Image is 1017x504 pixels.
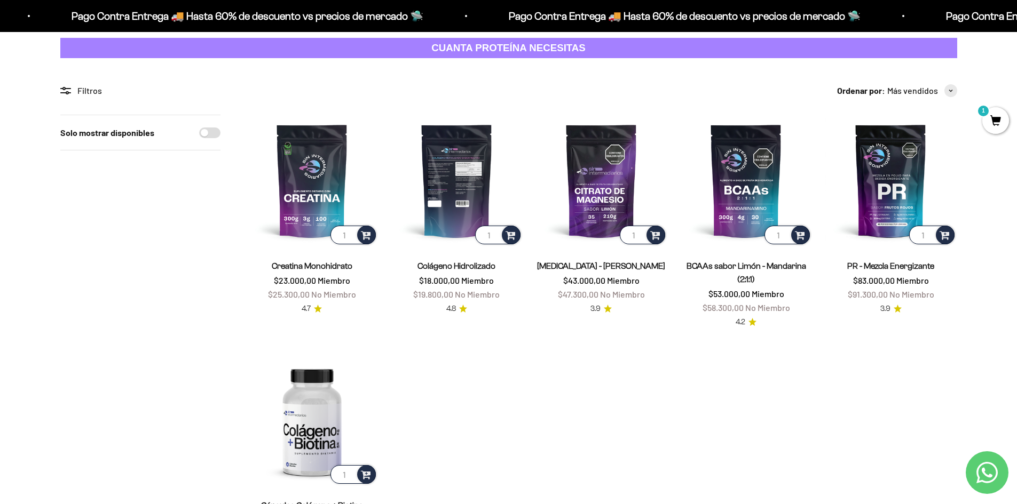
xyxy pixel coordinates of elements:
span: Miembro [896,275,929,285]
span: 4.2 [736,316,745,328]
a: 1 [982,116,1009,127]
span: Más vendidos [887,84,938,98]
span: Miembro [318,275,350,285]
span: 3.9 [880,303,890,315]
button: Más vendidos [887,84,957,98]
span: $23.000,00 [274,275,316,285]
span: No Miembro [311,289,356,299]
a: PR - Mezcla Energizante [847,261,934,270]
span: $83.000,00 [853,275,895,285]
span: $18.000,00 [419,275,460,285]
a: 3.93.9 de 5.0 estrellas [590,303,612,315]
span: Miembro [607,275,640,285]
span: Miembro [461,275,494,285]
span: Miembro [752,289,784,299]
span: $43.000,00 [563,275,605,285]
span: $47.300,00 [558,289,598,299]
span: No Miembro [745,302,790,313]
span: $58.300,00 [703,302,744,313]
a: [MEDICAL_DATA] - [PERSON_NAME] [537,261,665,270]
img: Colágeno Hidrolizado [391,115,523,246]
a: CUANTA PROTEÍNA NECESITAS [60,38,957,59]
span: $19.800,00 [413,289,453,299]
p: Pago Contra Entrega 🚚 Hasta 60% de descuento vs precios de mercado 🛸 [509,7,861,25]
span: 4.7 [302,303,311,315]
span: No Miembro [455,289,500,299]
mark: 1 [977,105,990,117]
a: 4.74.7 de 5.0 estrellas [302,303,322,315]
label: Solo mostrar disponibles [60,126,154,140]
div: Filtros [60,84,220,98]
a: BCAAs sabor Limón - Mandarina (2:1:1) [687,261,806,284]
span: Ordenar por: [837,84,885,98]
span: $25.300,00 [268,289,310,299]
span: No Miembro [889,289,934,299]
p: Pago Contra Entrega 🚚 Hasta 60% de descuento vs precios de mercado 🛸 [72,7,423,25]
strong: CUANTA PROTEÍNA NECESITAS [431,42,586,53]
span: $53.000,00 [708,289,750,299]
span: 3.9 [590,303,601,315]
span: $91.300,00 [848,289,888,299]
a: 4.24.2 de 5.0 estrellas [736,316,756,328]
a: 4.84.8 de 5.0 estrellas [446,303,467,315]
a: Creatina Monohidrato [272,261,352,270]
a: 3.93.9 de 5.0 estrellas [880,303,902,315]
span: 4.8 [446,303,456,315]
span: No Miembro [600,289,645,299]
a: Colágeno Hidrolizado [417,261,495,270]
